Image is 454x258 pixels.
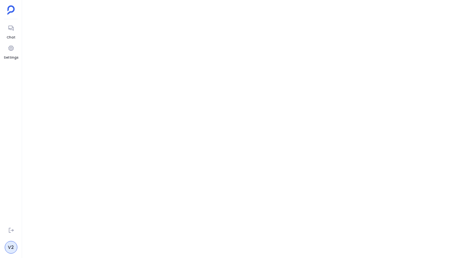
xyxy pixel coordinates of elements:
[7,5,15,15] img: petavue logo
[5,22,17,40] a: Chat
[5,241,17,254] a: V2
[4,43,18,60] a: Settings
[5,35,17,40] span: Chat
[4,55,18,60] span: Settings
